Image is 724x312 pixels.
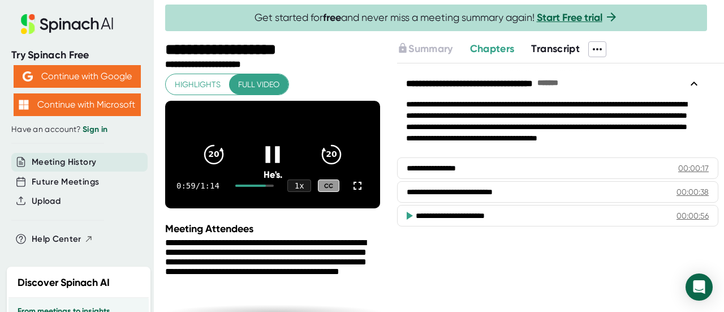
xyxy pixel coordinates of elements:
div: 00:00:17 [678,163,709,174]
div: Try Spinach Free [11,49,143,62]
h2: Discover Spinach AI [18,275,110,290]
span: Help Center [32,233,81,246]
span: Full video [238,78,279,92]
div: 1 x [287,179,311,192]
span: Summary [408,42,453,55]
button: Summary [397,41,453,57]
div: 00:00:56 [676,210,709,221]
button: Highlights [166,74,230,95]
div: Meeting Attendees [165,223,383,235]
button: Continue with Microsoft [14,93,141,116]
span: Transcript [531,42,580,55]
button: Full video [229,74,288,95]
button: Upload [32,195,61,208]
a: Start Free trial [537,11,602,24]
a: Sign in [83,125,107,134]
img: Aehbyd4JwY73AAAAAElFTkSuQmCC [23,71,33,82]
span: Get started for and never miss a meeting summary again! [255,11,618,24]
div: Upgrade to access [397,41,469,57]
button: Continue with Google [14,65,141,88]
button: Meeting History [32,156,96,169]
div: Open Intercom Messenger [686,273,713,301]
button: Chapters [470,41,515,57]
div: 0:59 / 1:14 [176,181,222,190]
button: Help Center [32,233,93,246]
span: Chapters [470,42,515,55]
span: Highlights [175,78,221,92]
div: Have an account? [11,125,143,135]
div: CC [318,179,339,193]
b: free [323,11,341,24]
button: Transcript [531,41,580,57]
div: 00:00:38 [676,186,709,198]
button: Future Meetings [32,176,99,189]
div: He's. [187,169,359,180]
